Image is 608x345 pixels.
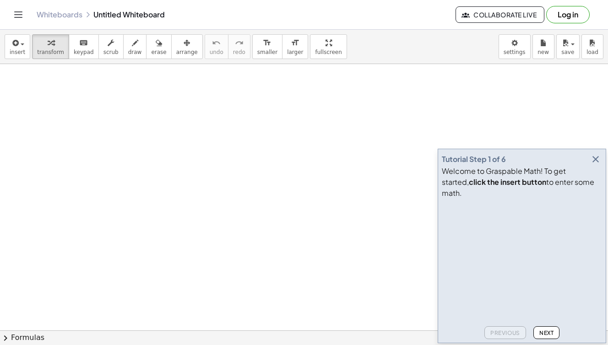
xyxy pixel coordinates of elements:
[228,34,250,59] button: redoredo
[11,7,26,22] button: Toggle navigation
[504,49,526,55] span: settings
[37,49,64,55] span: transform
[310,34,347,59] button: fullscreen
[315,49,342,55] span: fullscreen
[561,49,574,55] span: save
[69,34,99,59] button: keyboardkeypad
[442,166,602,199] div: Welcome to Graspable Math! To get started, to enter some math.
[282,34,308,59] button: format_sizelarger
[499,34,531,59] button: settings
[210,49,223,55] span: undo
[537,49,549,55] span: new
[469,177,546,187] b: click the insert button
[456,6,544,23] button: Collaborate Live
[463,11,537,19] span: Collaborate Live
[287,49,303,55] span: larger
[37,10,82,19] a: Whiteboards
[103,49,119,55] span: scrub
[257,49,277,55] span: smaller
[32,34,69,59] button: transform
[533,326,559,339] button: Next
[98,34,124,59] button: scrub
[74,49,94,55] span: keypad
[5,34,30,59] button: insert
[146,34,171,59] button: erase
[233,49,245,55] span: redo
[581,34,603,59] button: load
[442,154,506,165] div: Tutorial Step 1 of 6
[205,34,228,59] button: undoundo
[151,49,166,55] span: erase
[176,49,198,55] span: arrange
[212,38,221,49] i: undo
[123,34,147,59] button: draw
[546,6,590,23] button: Log in
[128,49,142,55] span: draw
[252,34,282,59] button: format_sizesmaller
[556,34,580,59] button: save
[291,38,299,49] i: format_size
[235,38,244,49] i: redo
[586,49,598,55] span: load
[263,38,271,49] i: format_size
[171,34,203,59] button: arrange
[539,329,554,336] span: Next
[79,38,88,49] i: keyboard
[532,34,554,59] button: new
[10,49,25,55] span: insert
